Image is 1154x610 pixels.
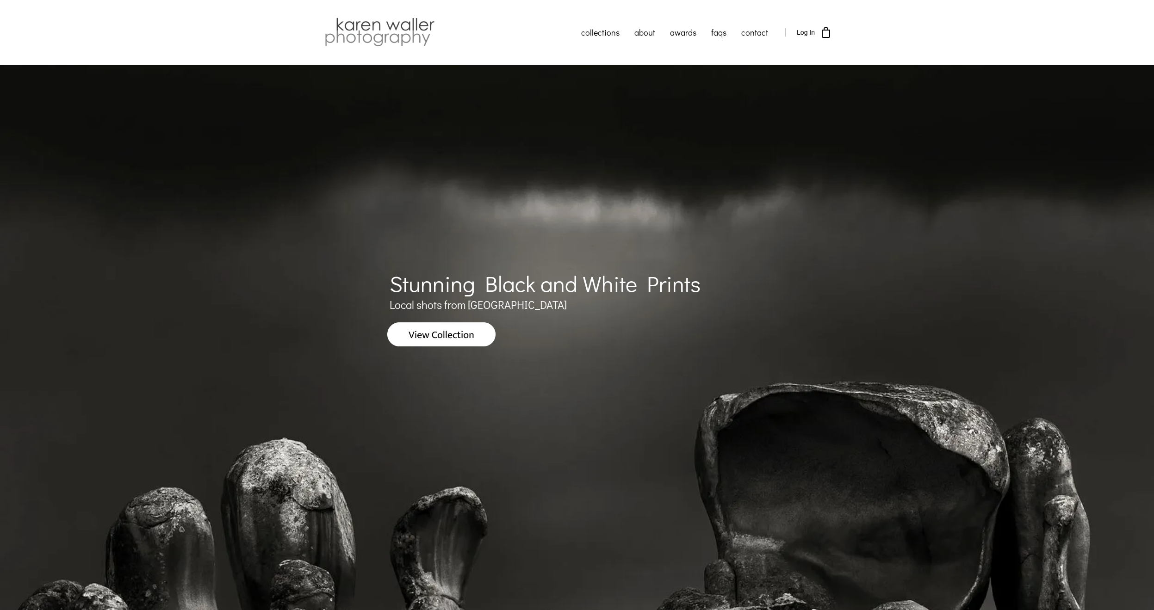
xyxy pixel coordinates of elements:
[627,21,663,44] a: about
[704,21,734,44] a: faqs
[390,297,567,312] span: Local shots from [GEOGRAPHIC_DATA]
[797,29,815,36] span: Log In
[663,21,704,44] a: awards
[574,21,627,44] a: collections
[323,16,437,49] img: Karen Waller Photography
[734,21,776,44] a: contact
[390,269,701,298] span: Stunning Black and White Prints
[387,322,496,346] img: View Collection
